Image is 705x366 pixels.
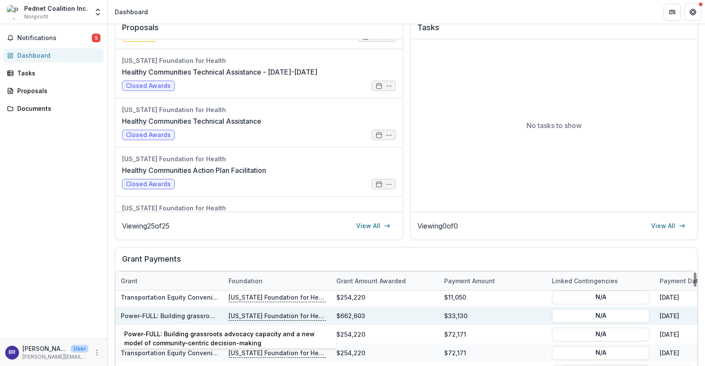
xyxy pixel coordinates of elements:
[439,272,547,290] div: Payment Amount
[417,23,691,39] h2: Tasks
[552,290,649,304] button: N/A
[552,346,649,360] button: N/A
[229,311,326,320] p: [US_STATE] Foundation for Health
[229,292,326,302] p: [US_STATE] Foundation for Health
[122,221,169,231] p: Viewing 25 of 25
[24,4,88,13] div: Pednet Coalition Inc.
[439,307,547,325] div: $33,130
[92,3,104,21] button: Open entity switcher
[646,219,691,233] a: View All
[122,67,317,77] a: Healthy Communities Technical Assistance - [DATE]-[DATE]
[17,104,97,113] div: Documents
[331,344,439,362] div: $254,220
[116,272,223,290] div: Grant
[3,101,104,116] a: Documents
[3,31,104,45] button: Notifications5
[22,344,67,353] p: [PERSON_NAME]
[122,165,266,175] a: Healthy Communities Action Plan Facilitation
[417,221,458,231] p: Viewing 0 of 0
[223,272,331,290] div: Foundation
[17,51,97,60] div: Dashboard
[439,344,547,362] div: $72,171
[229,348,326,357] p: [US_STATE] Foundation for Health
[17,34,92,42] span: Notifications
[17,69,97,78] div: Tasks
[331,288,439,307] div: $254,220
[684,3,702,21] button: Get Help
[526,120,582,131] p: No tasks to show
[24,13,48,21] span: Nonprofit
[115,7,148,16] div: Dashboard
[121,331,220,338] a: Transportation Equity Convening
[7,5,21,19] img: Pednet Coalition Inc.
[3,48,104,63] a: Dashboard
[223,276,268,285] div: Foundation
[122,116,261,126] a: Healthy Communities Technical Assistance
[92,34,100,42] span: 5
[331,276,411,285] div: Grant amount awarded
[351,219,396,233] a: View All
[439,276,500,285] div: Payment Amount
[9,350,16,355] div: Becky Reed
[71,345,88,353] p: User
[331,325,439,344] div: $254,220
[664,3,681,21] button: Partners
[92,347,102,358] button: More
[122,23,396,39] h2: Proposals
[331,272,439,290] div: Grant amount awarded
[121,312,450,319] a: Power-FULL: Building grassroots advocacy capacity and a new model of community-centric decision-m...
[116,276,143,285] div: Grant
[122,254,691,271] h2: Grant Payments
[121,349,220,357] a: Transportation Equity Convening
[439,288,547,307] div: $11,050
[17,86,97,95] div: Proposals
[547,272,655,290] div: Linked Contingencies
[3,66,104,80] a: Tasks
[111,6,151,18] nav: breadcrumb
[552,309,649,322] button: N/A
[22,353,88,361] p: [PERSON_NAME][EMAIL_ADDRESS][DOMAIN_NAME]
[552,327,649,341] button: N/A
[331,307,439,325] div: $662,603
[3,84,104,98] a: Proposals
[229,329,326,339] p: [US_STATE] Foundation for Health
[121,294,220,301] a: Transportation Equity Convening
[547,276,623,285] div: Linked Contingencies
[439,325,547,344] div: $72,171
